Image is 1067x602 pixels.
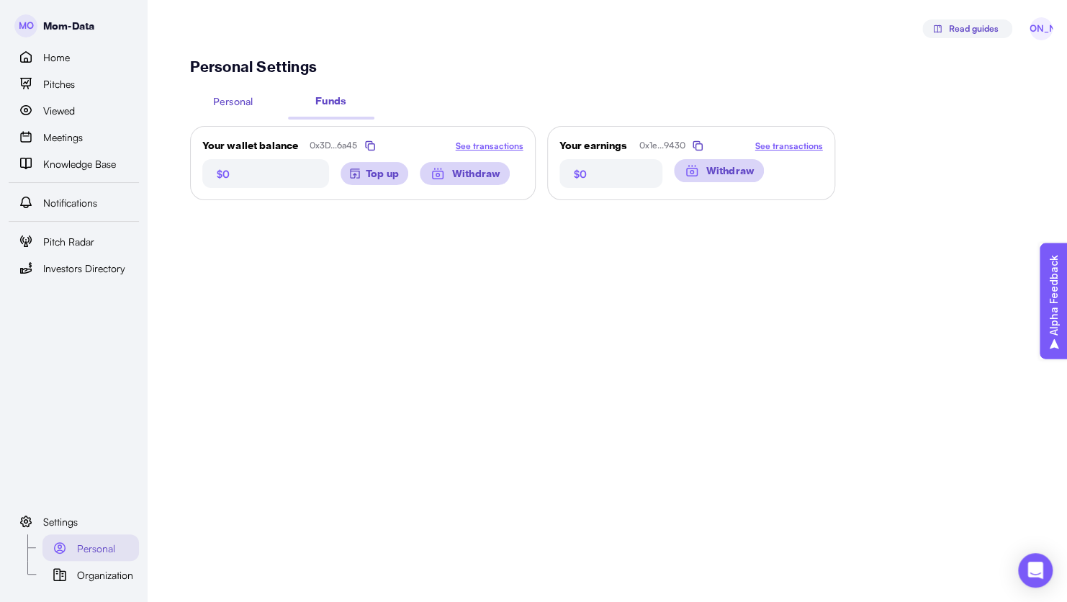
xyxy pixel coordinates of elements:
button: Read guides [922,19,1012,38]
p: Your earnings [559,138,628,153]
img: svg%3e [932,23,943,35]
img: Top Up [350,169,360,179]
a: See transactions [755,142,823,150]
span: Read guides [949,20,999,37]
p: Withdraw [452,166,500,181]
p: Your wallet balance [202,138,299,153]
span: Viewed [43,103,75,119]
span: Home [43,50,70,66]
img: svg%3e [690,138,705,153]
span: Investors Directory [43,261,125,277]
button: Top UpWithdraw [420,162,510,185]
span: Notifications [43,195,97,211]
span: Meetings [43,130,83,145]
span: MO [14,14,37,37]
a: See transactions [456,142,523,150]
span: [PERSON_NAME] [1030,17,1053,40]
img: svg%3e [363,138,377,153]
img: Top Up [429,165,446,182]
p: Personal [213,94,253,109]
span: Knowledge Base [43,156,116,172]
span: Pitches [43,76,75,92]
p: $ 0 [559,159,662,188]
p: 0x1e...9430 [639,140,685,152]
button: Top UpWithdraw [674,159,764,182]
span: Pitch Radar [43,234,94,250]
p: Top up [366,166,399,181]
span: Organization [77,567,133,583]
p: Withdraw [706,163,755,179]
span: Personal [77,541,115,557]
p: $ 0 [202,159,330,188]
p: Mom-Data [43,19,94,34]
div: Open Intercom Messenger [1018,553,1053,588]
p: 0x3D...6a45 [310,140,357,152]
p: Funds [315,94,346,109]
span: Settings [43,514,78,530]
img: Top Up [683,162,701,179]
button: Top UpTop up [341,162,408,185]
p: Personal Settings [190,58,317,76]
